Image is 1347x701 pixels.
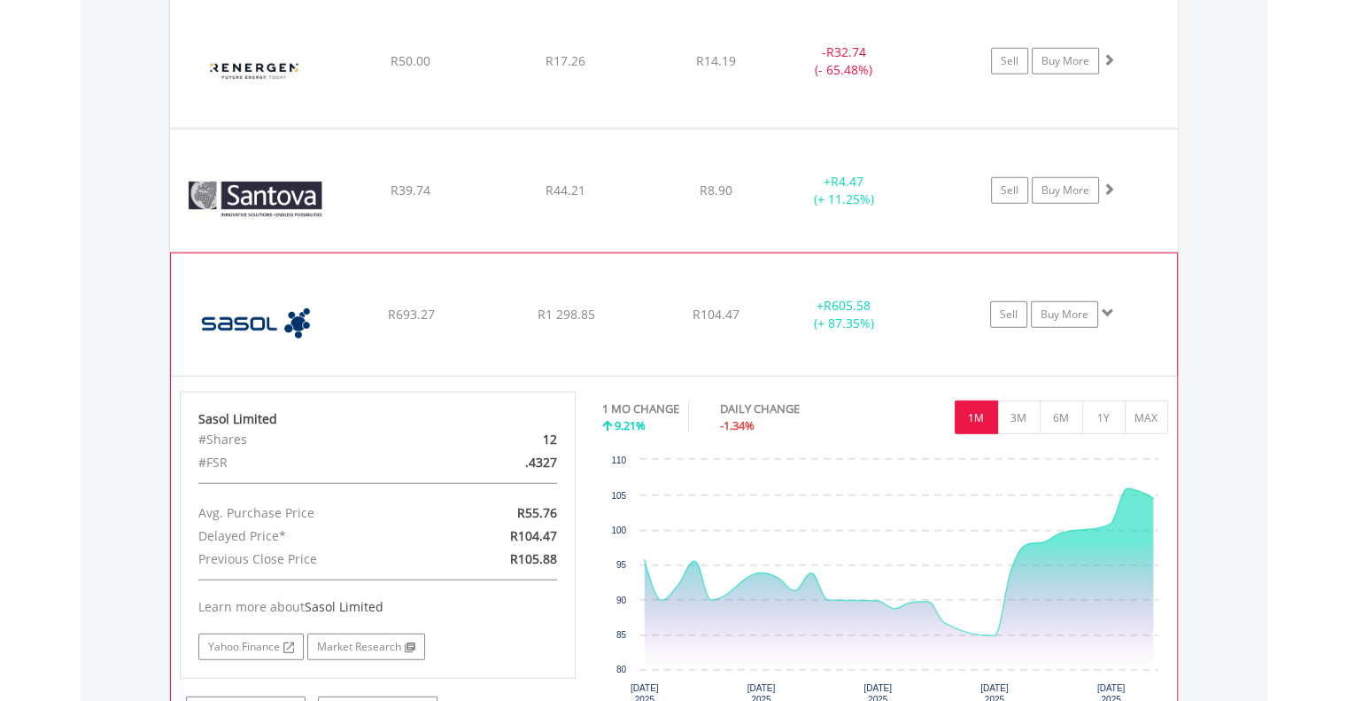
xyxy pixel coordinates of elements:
span: R17.26 [546,52,585,69]
span: R693.27 [387,306,434,323]
div: Sasol Limited [198,410,558,428]
span: R32.74 [826,43,866,60]
span: R4.47 [831,173,863,190]
div: #Shares [185,428,442,451]
a: Buy More [1031,301,1098,328]
text: 95 [616,560,627,570]
div: - (- 65.48%) [778,43,911,79]
a: Sell [991,48,1028,74]
span: R104.47 [693,306,739,323]
div: #FSR [185,451,442,474]
span: R39.74 [391,182,430,199]
button: 1Y [1082,401,1126,434]
button: 1M [955,401,998,434]
text: 100 [611,526,626,535]
a: Market Research [307,634,425,660]
button: 3M [997,401,1041,434]
text: 80 [616,665,627,674]
div: .4327 [442,451,570,474]
span: R8.90 [700,182,732,199]
div: 12 [442,428,570,451]
a: Buy More [1032,48,1099,74]
span: R104.47 [510,527,557,544]
a: Yahoo Finance [198,634,304,660]
div: 1 MO CHANGE [602,401,679,417]
text: 85 [616,630,627,640]
span: R605.58 [824,297,871,314]
a: Sell [991,177,1028,204]
img: EQU.ZA.SNV.png [179,152,331,247]
a: Buy More [1032,177,1099,204]
span: -1.34% [720,417,755,433]
span: R14.19 [696,52,736,69]
div: Delayed Price* [185,525,442,548]
div: Avg. Purchase Price [185,502,442,525]
span: R1 298.85 [537,306,594,323]
div: Previous Close Price [185,548,442,571]
button: 6M [1040,401,1083,434]
img: EQU.ZA.SOL.png [180,276,332,371]
div: DAILY CHANGE [720,401,862,417]
span: 9.21% [615,417,646,433]
span: Sasol Limited [305,598,383,615]
span: R55.76 [517,504,557,521]
img: EQU.ZA.REN.png [179,17,331,123]
button: MAX [1125,401,1168,434]
text: 90 [616,596,627,605]
span: R44.21 [546,182,585,199]
div: + (+ 87.35%) [777,297,910,332]
div: Learn more about [198,598,558,616]
text: 110 [611,456,626,465]
span: R105.88 [510,550,557,567]
a: Sell [990,301,1027,328]
span: R50.00 [391,52,430,69]
div: + (+ 11.25%) [778,173,911,208]
text: 105 [611,491,626,501]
